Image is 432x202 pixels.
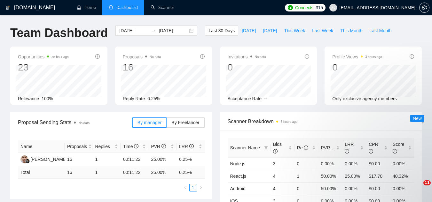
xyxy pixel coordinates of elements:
span: No data [150,55,161,59]
span: Only exclusive agency members [332,96,397,101]
a: setting [419,5,429,10]
td: 1 [295,170,318,182]
span: info-circle [304,146,308,150]
td: 0.00% [342,182,366,195]
td: 1 [92,166,121,179]
a: Node.js [230,161,245,166]
li: Next Page [197,184,205,191]
a: searchScanner [151,5,174,10]
span: Time [123,144,138,149]
span: info-circle [305,54,309,59]
span: info-circle [134,144,138,148]
td: 00:11:22 [121,166,149,179]
span: Dashboard [116,5,138,10]
span: Replies [95,143,113,150]
span: Profile Views [332,53,382,61]
button: [DATE] [259,26,280,36]
input: End date [159,27,188,34]
span: Reply Rate [123,96,145,101]
button: Last Month [366,26,395,36]
span: to [151,28,156,33]
button: Last Week [309,26,337,36]
td: 0.00% [390,182,414,195]
td: 00:11:22 [121,153,149,166]
th: Proposals [65,140,93,153]
div: 16 [123,61,161,73]
td: 3 [271,157,295,170]
td: 50.00% [318,182,342,195]
span: dashboard [109,5,113,10]
span: 11 [423,180,431,185]
a: homeHome [77,5,96,10]
td: 16 [65,153,93,166]
button: This Week [280,26,309,36]
button: Last 30 Days [205,26,238,36]
button: This Month [337,26,366,36]
a: Android [230,186,246,191]
td: 0 [295,182,318,195]
span: Re [297,145,309,150]
img: gigradar-bm.png [25,159,30,163]
span: info-circle [95,54,100,59]
iframe: Intercom live chat [410,180,426,196]
span: No data [255,55,266,59]
td: 1 [92,153,121,166]
td: $0.00 [366,182,390,195]
span: Proposal Sending Stats [18,118,132,126]
img: upwork-logo.png [288,5,293,10]
td: Total [18,166,65,179]
time: 3 hours ago [281,120,298,123]
button: right [197,184,205,191]
span: Last Week [312,27,333,34]
span: Last Month [369,27,391,34]
span: 100% [42,96,53,101]
span: right [199,186,203,190]
a: AI[PERSON_NAME] [20,156,67,161]
span: [DATE] [242,27,256,34]
a: React.js [230,174,247,179]
td: 4 [271,182,295,195]
td: 0 [295,157,318,170]
div: 0 [332,61,382,73]
div: 23 [18,61,69,73]
span: PVR [151,144,166,149]
time: 3 hours ago [365,55,382,59]
td: 25.00% [148,153,177,166]
span: info-circle [273,149,278,153]
span: Proposals [123,53,161,61]
img: AI [20,155,28,163]
img: logo [5,3,10,13]
span: Proposals [67,143,87,150]
td: 16 [65,166,93,179]
span: Scanner Name [230,145,260,150]
span: By Freelancer [171,120,199,125]
span: user [331,5,335,10]
span: Scanner Breakdown [228,117,414,125]
span: filter [263,143,269,153]
span: Relevance [18,96,39,101]
div: [PERSON_NAME] [30,156,67,163]
a: 1 [190,184,197,191]
span: -- [264,96,267,101]
h1: Team Dashboard [10,26,108,41]
button: [DATE] [238,26,259,36]
span: [DATE] [263,27,277,34]
span: This Week [284,27,305,34]
span: Invitations [228,53,266,61]
li: Previous Page [182,184,189,191]
span: By manager [137,120,161,125]
td: 25.00 % [148,166,177,179]
span: swap-right [151,28,156,33]
span: info-circle [161,144,166,148]
button: setting [419,3,429,13]
time: an hour ago [51,55,68,59]
span: Connects: [295,4,314,11]
button: left [182,184,189,191]
td: 6.25 % [177,166,205,179]
span: Opportunities [18,53,69,61]
span: info-circle [189,144,194,148]
span: filter [264,146,268,150]
span: info-circle [200,54,205,59]
span: New [413,116,422,121]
